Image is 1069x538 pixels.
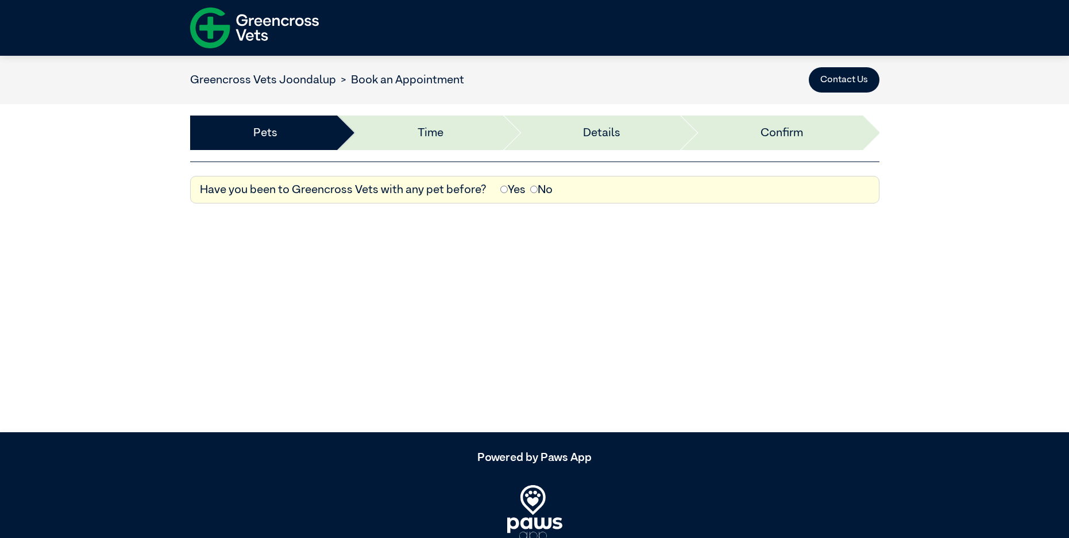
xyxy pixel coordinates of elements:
[200,181,487,198] label: Have you been to Greencross Vets with any pet before?
[530,181,553,198] label: No
[809,67,879,93] button: Contact Us
[190,451,879,464] h5: Powered by Paws App
[336,71,464,89] li: Book an Appointment
[190,74,336,86] a: Greencross Vets Joondalup
[500,181,526,198] label: Yes
[253,124,277,141] a: Pets
[500,186,508,193] input: Yes
[190,71,464,89] nav: breadcrumb
[530,186,538,193] input: No
[190,3,319,53] img: f-logo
